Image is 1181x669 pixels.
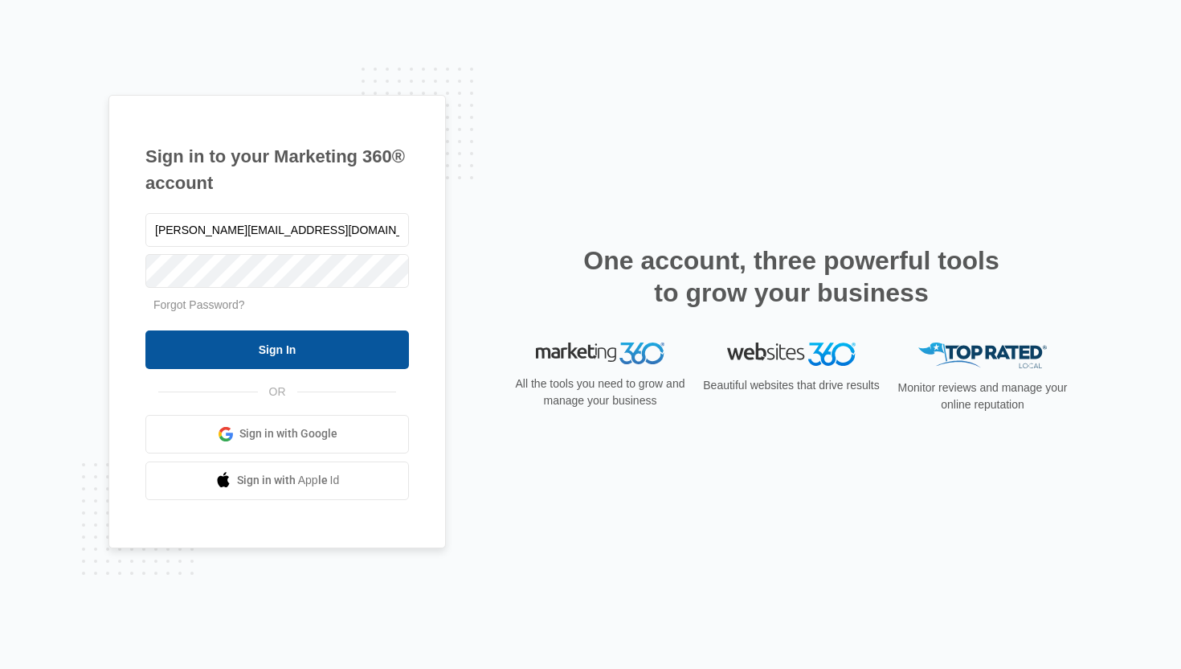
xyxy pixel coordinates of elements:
a: Sign in with Google [145,415,409,454]
p: Monitor reviews and manage your online reputation [893,380,1073,413]
a: Forgot Password? [153,298,245,311]
h2: One account, three powerful tools to grow your business [578,244,1004,309]
span: Sign in with Google [239,425,337,442]
p: All the tools you need to grow and manage your business [510,376,690,409]
input: Sign In [145,330,409,369]
span: Sign in with Apple Id [237,472,340,489]
a: Sign in with Apple Id [145,462,409,500]
input: Email [145,213,409,247]
img: Marketing 360 [536,343,664,365]
img: Top Rated Local [918,343,1047,369]
p: Beautiful websites that drive results [701,377,881,394]
span: OR [258,384,297,400]
img: Websites 360 [727,343,856,366]
h1: Sign in to your Marketing 360® account [145,143,409,196]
